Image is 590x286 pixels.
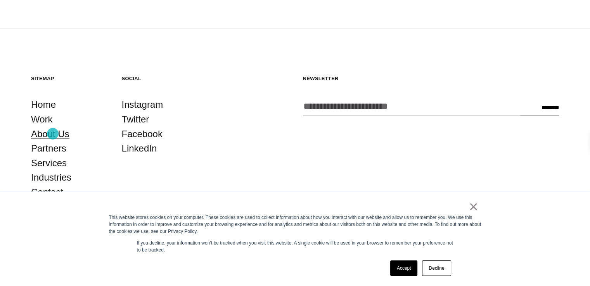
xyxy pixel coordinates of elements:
a: Twitter [122,112,149,127]
a: Services [31,156,67,171]
a: Instagram [122,97,163,112]
a: Contact [31,185,63,200]
a: Facebook [122,127,163,141]
a: Decline [422,260,451,276]
h5: Social [122,75,197,82]
a: Industries [31,170,71,185]
h5: Newsletter [303,75,559,82]
a: LinkedIn [122,141,157,156]
a: Accept [390,260,418,276]
a: Partners [31,141,66,156]
a: About Us [31,127,69,141]
a: Home [31,97,56,112]
p: If you decline, your information won’t be tracked when you visit this website. A single cookie wi... [137,239,453,253]
a: Work [31,112,53,127]
h5: Sitemap [31,75,106,82]
a: × [469,203,478,210]
div: This website stores cookies on your computer. These cookies are used to collect information about... [109,214,481,235]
